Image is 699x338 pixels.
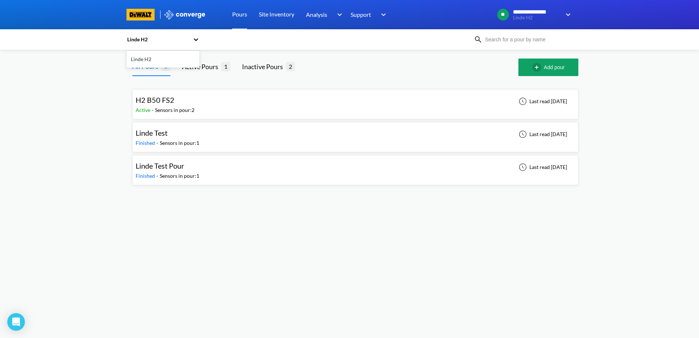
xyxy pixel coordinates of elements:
span: Finished [136,140,156,146]
div: Sensors in pour: 2 [155,106,194,114]
img: downArrow.svg [561,10,573,19]
div: Linde H2 [126,35,189,44]
button: Add pour [518,59,578,76]
div: Active Pours [182,61,221,72]
img: logo_ewhite.svg [163,10,206,19]
a: branding logo [126,9,163,20]
img: branding logo [126,9,155,20]
span: Linde Test [136,128,167,137]
a: Linde TestFinished-Sensors in pour:1Last read [DATE] [132,131,578,137]
span: 2 [286,62,295,71]
span: Finished [136,173,156,179]
span: - [156,140,160,146]
span: H2 B50 FS2 [136,95,174,104]
span: Linde H2 [513,15,561,20]
div: Last read [DATE] [515,163,569,172]
span: Linde Test Pour [136,161,184,170]
span: Analysis [306,10,327,19]
div: Open Intercom Messenger [7,313,25,331]
img: downArrow.svg [376,10,388,19]
div: Last read [DATE] [515,97,569,106]
img: downArrow.svg [332,10,344,19]
div: Linde H2 [126,52,200,66]
a: Linde Test PourFinished-Sensors in pour:1Last read [DATE] [132,164,578,170]
div: Last read [DATE] [515,130,569,139]
div: Inactive Pours [242,61,286,72]
input: Search for a pour by name [483,35,571,44]
a: H2 B50 FS2Active-Sensors in pour:2Last read [DATE] [132,98,578,104]
div: Sensors in pour: 1 [160,172,199,180]
img: add-circle-outline.svg [532,63,544,72]
span: 1 [221,62,230,71]
span: Active [136,107,152,113]
span: Support [351,10,371,19]
span: - [152,107,155,113]
img: icon-search.svg [474,35,483,44]
span: - [156,173,160,179]
div: Sensors in pour: 1 [160,139,199,147]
